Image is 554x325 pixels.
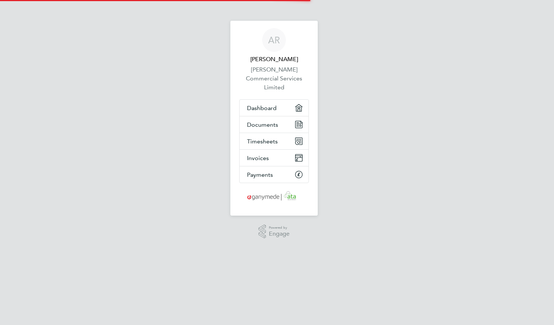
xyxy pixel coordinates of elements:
a: Timesheets [240,133,308,149]
span: AR [268,35,280,45]
span: Invoices [247,155,269,162]
span: Payments [247,171,273,178]
a: Powered byEngage [258,225,290,239]
a: Dashboard [240,100,308,116]
a: Payments [240,166,308,183]
nav: Main navigation [230,21,318,216]
span: Timesheets [247,138,278,145]
span: Engage [269,231,290,237]
a: AR[PERSON_NAME] [239,28,309,64]
a: Invoices [240,150,308,166]
a: [PERSON_NAME] Commercial Services Limited [239,65,309,92]
img: ganymedesolutions-logo-retina.png [245,190,303,202]
a: Go to home page [239,190,309,202]
span: Documents [247,121,278,128]
span: Dashboard [247,105,277,112]
span: Powered by [269,225,290,231]
a: Documents [240,116,308,133]
span: Alexander Rennie [239,55,309,64]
